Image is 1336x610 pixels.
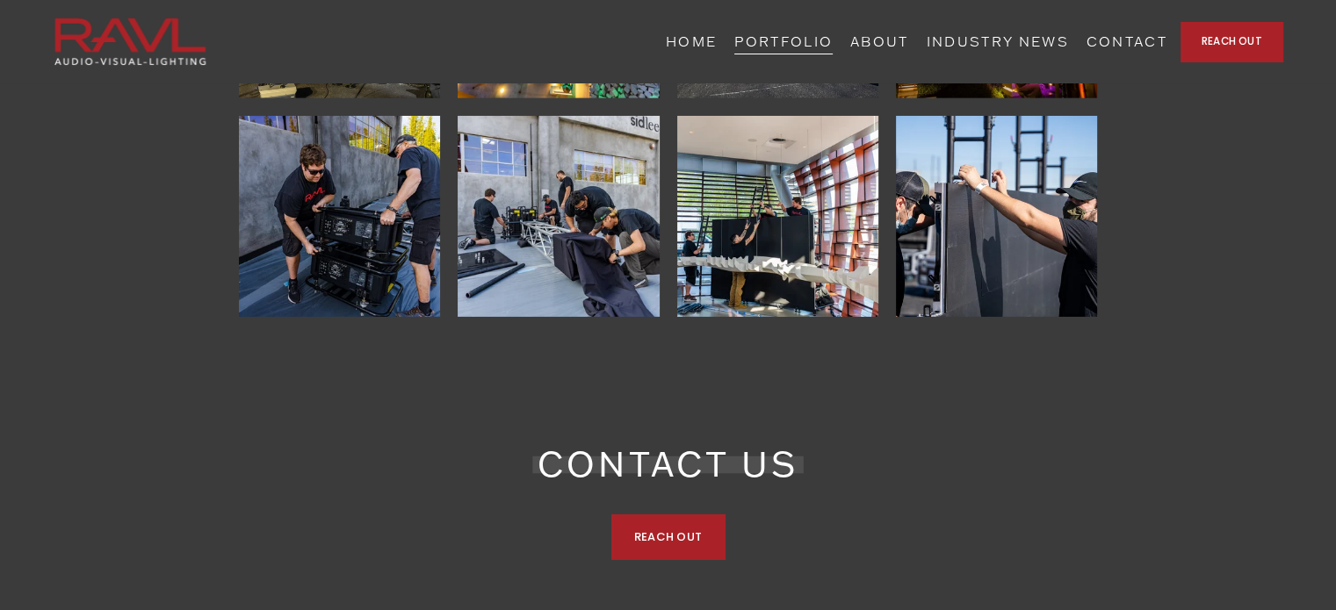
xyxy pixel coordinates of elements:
span: CONTACT US [538,441,799,485]
a: REACH OUT [1181,22,1282,61]
a: CONTACT [1087,28,1167,55]
img: GU-8.jpg [627,116,928,317]
a: INDUSTRY NEWS [926,28,1068,55]
a: ABOUT [850,28,909,55]
img: Rhude-23.jpg [818,116,1175,317]
a: HOME [666,28,717,55]
a: REACH OUT [611,514,725,559]
img: GU-10.jpg [189,116,490,317]
a: PORTFOLIO [734,28,833,55]
img: GU-18.jpg [408,116,709,317]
